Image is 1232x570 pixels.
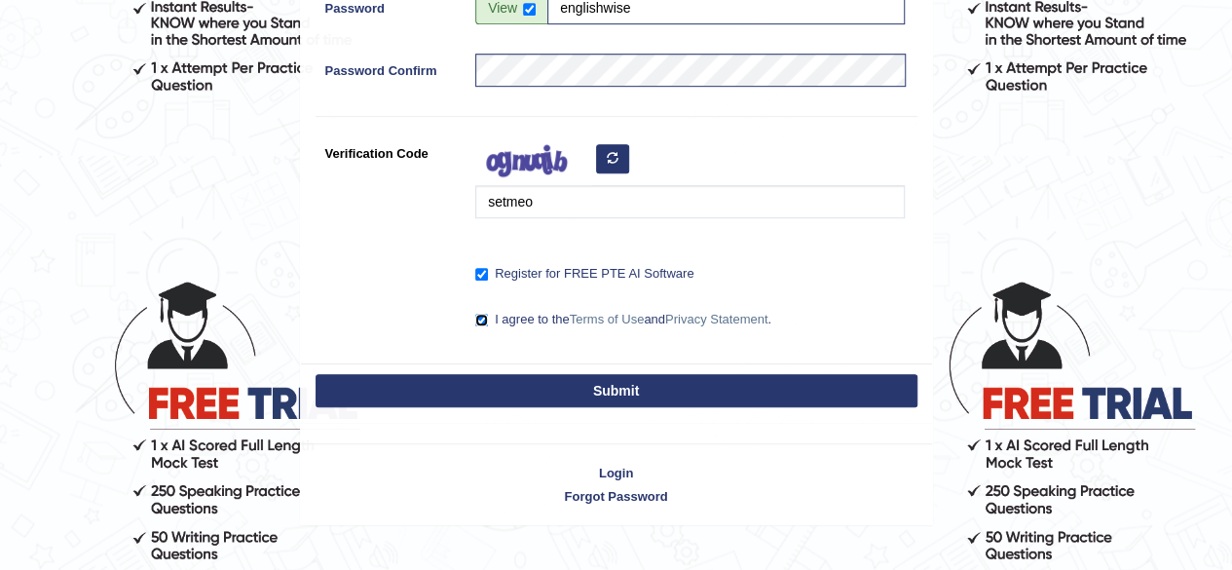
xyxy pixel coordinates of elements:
[301,487,932,506] a: Forgot Password
[316,136,467,163] label: Verification Code
[570,312,645,326] a: Terms of Use
[475,264,693,284] label: Register for FREE PTE AI Software
[475,268,488,281] input: Register for FREE PTE AI Software
[316,54,467,80] label: Password Confirm
[316,374,917,407] button: Submit
[475,314,488,326] input: I agree to theTerms of UseandPrivacy Statement.
[475,310,771,329] label: I agree to the and .
[665,312,768,326] a: Privacy Statement
[523,3,536,16] input: Show/Hide Password
[301,464,932,482] a: Login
